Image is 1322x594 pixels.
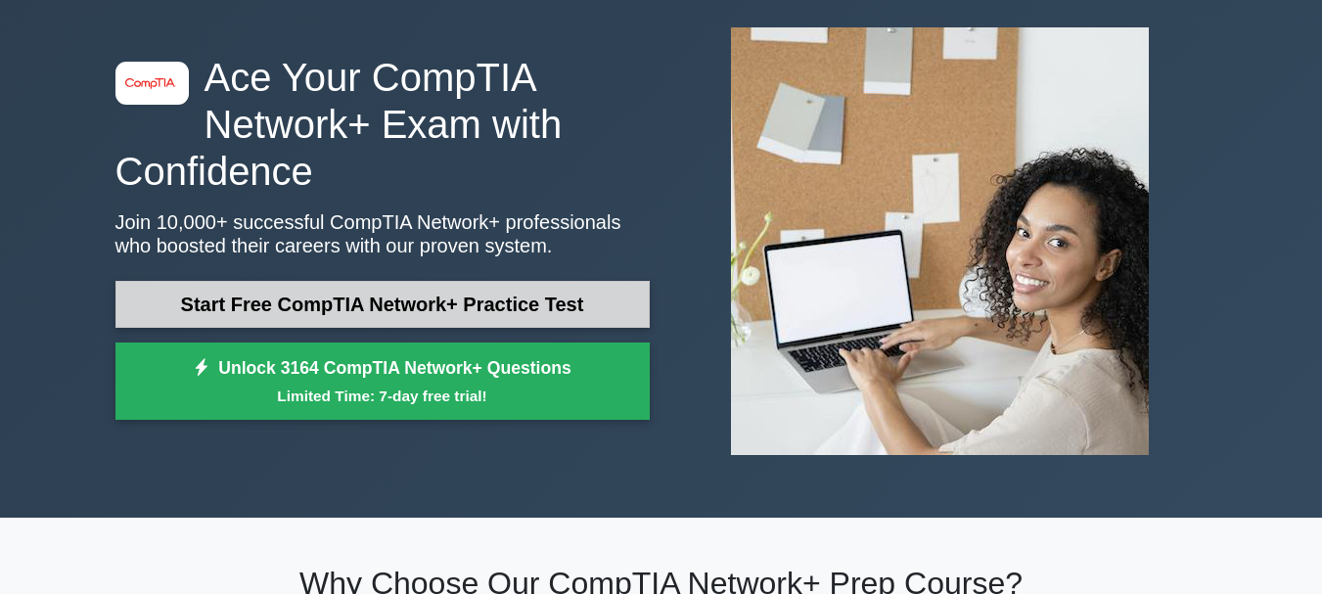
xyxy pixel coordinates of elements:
[115,343,650,421] a: Unlock 3164 CompTIA Network+ QuestionsLimited Time: 7-day free trial!
[115,281,650,328] a: Start Free CompTIA Network+ Practice Test
[115,210,650,257] p: Join 10,000+ successful CompTIA Network+ professionals who boosted their careers with our proven ...
[115,54,650,195] h1: Ace Your CompTIA Network+ Exam with Confidence
[140,385,625,407] small: Limited Time: 7-day free trial!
